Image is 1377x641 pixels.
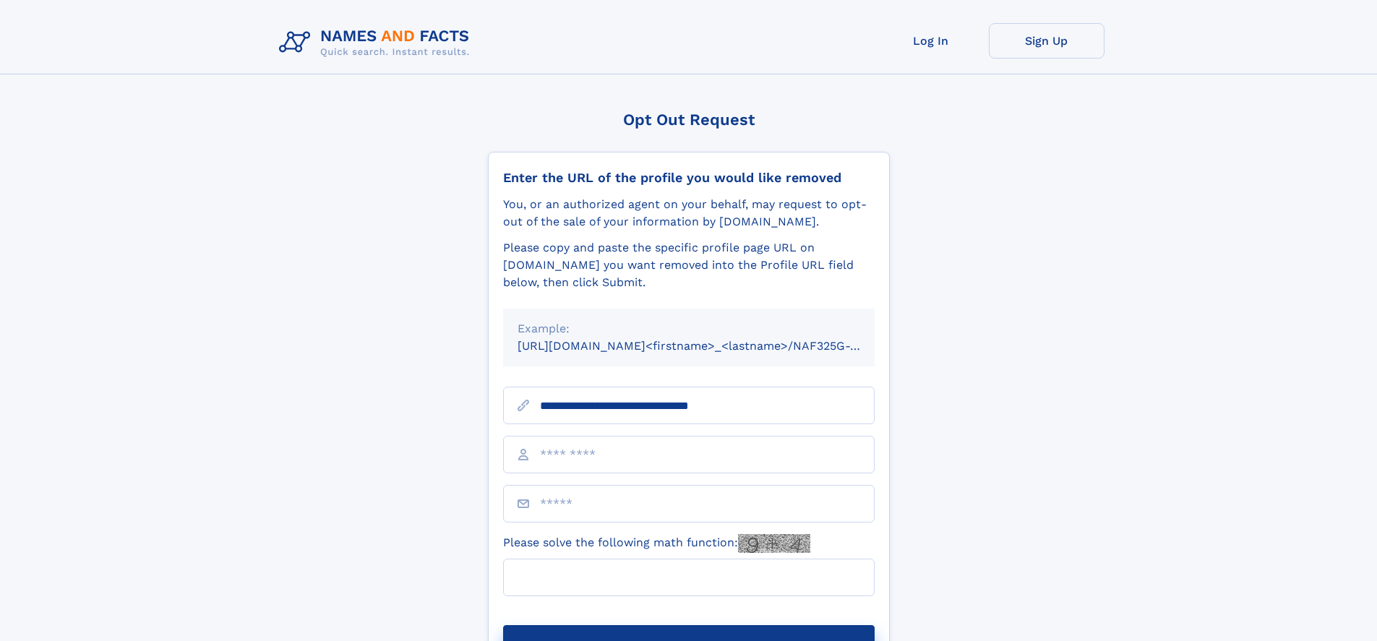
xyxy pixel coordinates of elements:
div: Opt Out Request [488,111,890,129]
div: You, or an authorized agent on your behalf, may request to opt-out of the sale of your informatio... [503,196,875,231]
small: [URL][DOMAIN_NAME]<firstname>_<lastname>/NAF325G-xxxxxxxx [518,339,902,353]
a: Log In [873,23,989,59]
a: Sign Up [989,23,1104,59]
div: Please copy and paste the specific profile page URL on [DOMAIN_NAME] you want removed into the Pr... [503,239,875,291]
div: Example: [518,320,860,337]
div: Enter the URL of the profile you would like removed [503,170,875,186]
label: Please solve the following math function: [503,534,810,553]
img: Logo Names and Facts [273,23,481,62]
